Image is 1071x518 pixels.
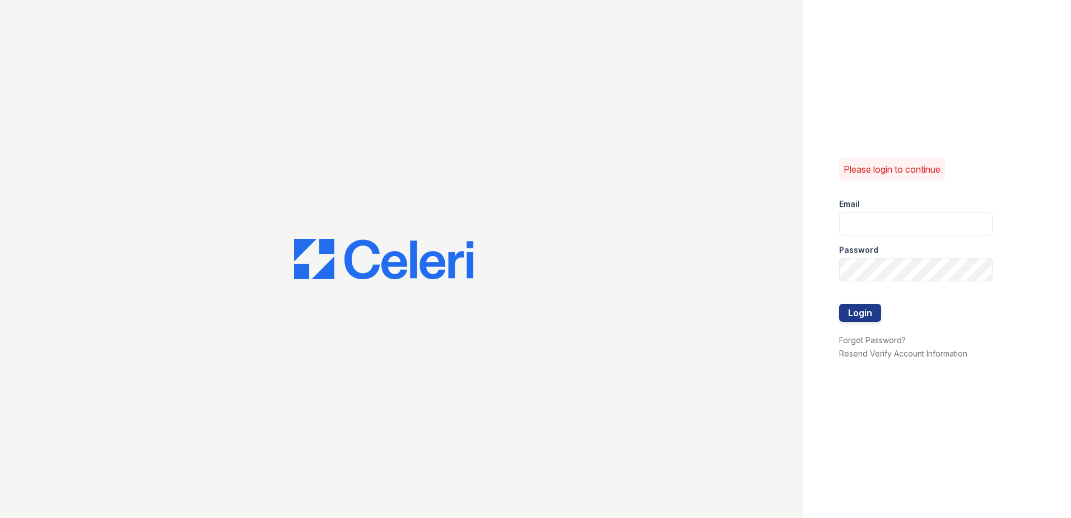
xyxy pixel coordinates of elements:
label: Password [839,244,878,256]
a: Forgot Password? [839,335,906,345]
label: Email [839,198,860,210]
img: CE_Logo_Blue-a8612792a0a2168367f1c8372b55b34899dd931a85d93a1a3d3e32e68fde9ad4.png [294,239,473,279]
p: Please login to continue [844,163,940,176]
a: Resend Verify Account Information [839,349,967,358]
button: Login [839,304,881,322]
